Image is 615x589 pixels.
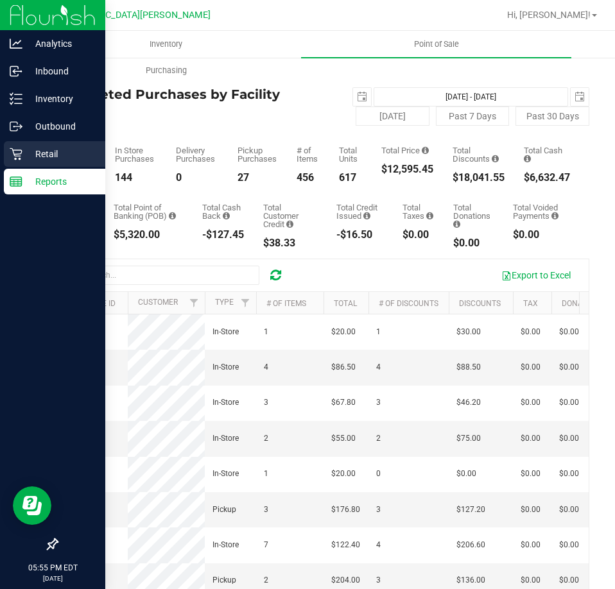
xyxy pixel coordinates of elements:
[10,175,22,188] inline-svg: Reports
[524,155,531,163] i: Sum of the successful, non-voided cash payment transactions for all purchases in the date range. ...
[376,468,381,480] span: 0
[523,299,538,308] a: Tax
[128,65,204,76] span: Purchasing
[138,298,178,307] a: Customer
[521,504,541,516] span: $0.00
[403,230,434,240] div: $0.00
[56,87,323,115] h4: Completed Purchases by Facility Report
[436,107,510,126] button: Past 7 Days
[266,299,306,308] a: # of Items
[376,504,381,516] span: 3
[559,361,579,373] span: $0.00
[212,397,239,409] span: In-Store
[331,361,356,373] span: $86.50
[453,203,494,228] div: Total Donations
[562,299,600,308] a: Donation
[115,173,157,183] div: 144
[493,264,579,286] button: Export to Excel
[422,146,429,155] i: Sum of the total prices of all purchases in the date range.
[22,91,100,107] p: Inventory
[513,203,570,220] div: Total Voided Payments
[169,212,176,220] i: Sum of the successful, non-voided point-of-banking payment transactions, both via payment termina...
[456,432,481,445] span: $75.00
[212,539,239,551] span: In-Store
[331,504,360,516] span: $176.80
[264,504,268,516] span: 3
[22,36,100,51] p: Analytics
[559,397,579,409] span: $0.00
[521,574,541,586] span: $0.00
[453,146,505,163] div: Total Discounts
[67,266,259,285] input: Search...
[559,326,579,338] span: $0.00
[212,361,239,373] span: In-Store
[339,146,362,163] div: Total Units
[10,92,22,105] inline-svg: Inventory
[202,230,244,240] div: -$127.45
[381,164,433,175] div: $12,595.45
[456,574,485,586] span: $136.00
[132,38,200,50] span: Inventory
[376,539,381,551] span: 4
[22,146,100,162] p: Retail
[264,361,268,373] span: 4
[456,504,485,516] span: $127.20
[559,539,579,551] span: $0.00
[363,212,370,220] i: Sum of all account credit issued for all refunds from returned purchases in the date range.
[264,397,268,409] span: 3
[381,146,433,155] div: Total Price
[31,31,301,58] a: Inventory
[376,397,381,409] span: 3
[114,203,183,220] div: Total Point of Banking (POB)
[376,432,381,445] span: 2
[559,504,579,516] span: $0.00
[176,173,218,183] div: 0
[376,326,381,338] span: 1
[331,397,356,409] span: $67.80
[10,65,22,78] inline-svg: Inbound
[264,326,268,338] span: 1
[426,212,433,220] i: Sum of the total taxes for all purchases in the date range.
[521,397,541,409] span: $0.00
[264,432,268,445] span: 2
[459,299,501,308] a: Discounts
[353,88,371,106] span: select
[212,468,239,480] span: In-Store
[492,155,499,163] i: Sum of the discount values applied to the all purchases in the date range.
[331,468,356,480] span: $20.00
[453,173,505,183] div: $18,041.55
[263,238,317,248] div: $38.33
[331,574,360,586] span: $204.00
[264,539,268,551] span: 7
[238,173,277,183] div: 27
[397,38,476,50] span: Point of Sale
[52,10,211,21] span: [GEOGRAPHIC_DATA][PERSON_NAME]
[184,292,205,314] a: Filter
[6,574,100,583] p: [DATE]
[263,203,317,228] div: Total Customer Credit
[521,361,541,373] span: $0.00
[331,432,356,445] span: $55.00
[334,299,357,308] a: Total
[521,468,541,480] span: $0.00
[297,146,320,163] div: # of Items
[515,107,589,126] button: Past 30 Days
[264,574,268,586] span: 2
[453,238,494,248] div: $0.00
[215,298,234,307] a: Type
[212,574,236,586] span: Pickup
[10,120,22,133] inline-svg: Outbound
[356,107,429,126] button: [DATE]
[551,212,559,220] i: Sum of all voided payment transaction amounts, excluding tips and transaction fees, for all purch...
[376,574,381,586] span: 3
[513,230,570,240] div: $0.00
[10,148,22,160] inline-svg: Retail
[6,562,100,574] p: 05:55 PM EDT
[331,539,360,551] span: $122.40
[559,574,579,586] span: $0.00
[10,37,22,50] inline-svg: Analytics
[212,432,239,445] span: In-Store
[22,64,100,79] p: Inbound
[376,361,381,373] span: 4
[339,173,362,183] div: 617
